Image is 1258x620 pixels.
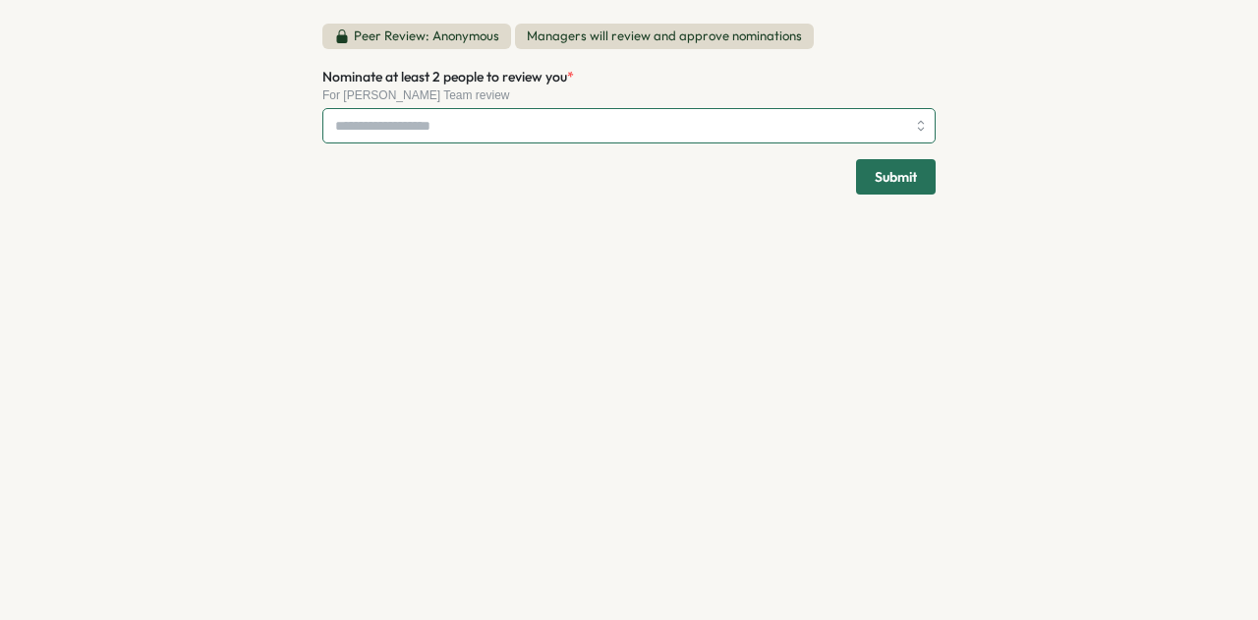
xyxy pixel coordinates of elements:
span: Submit [875,160,917,194]
div: For [PERSON_NAME] Team review [322,88,936,102]
p: Peer Review: Anonymous [354,28,499,45]
span: Managers will review and approve nominations [515,24,814,49]
button: Submit [856,159,936,195]
span: Nominate at least 2 people to review you [322,68,567,85]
